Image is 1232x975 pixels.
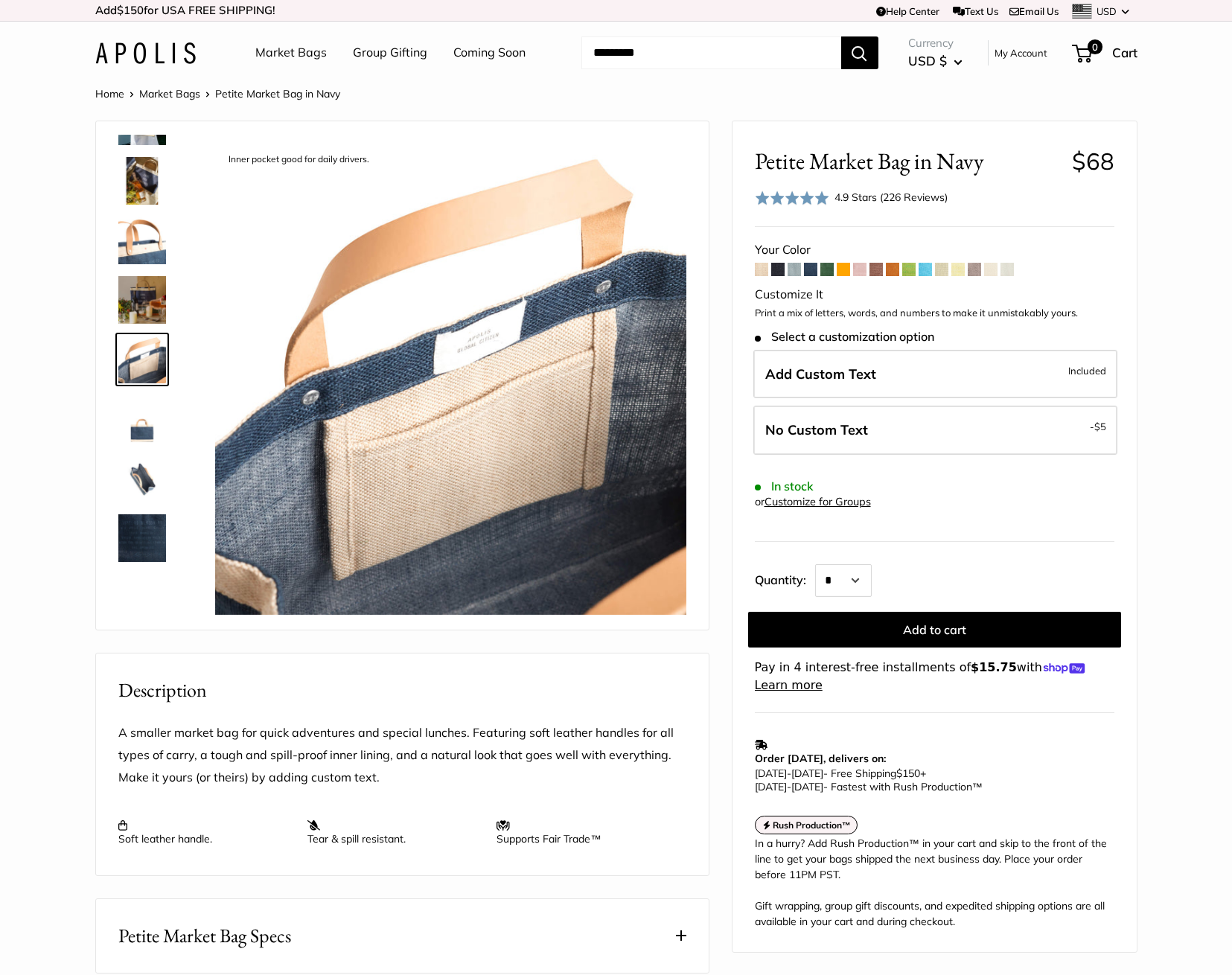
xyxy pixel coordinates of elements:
[1072,147,1114,176] span: $68
[834,189,948,205] div: 4.9 Stars (226 Reviews)
[1097,5,1117,17] span: USD
[1009,5,1059,17] a: Email Us
[497,819,671,845] p: Supports Fair Trade™
[755,239,1114,261] div: Your Color
[118,455,166,502] img: description_Spacious inner area with room for everything. Plus water-resistant lining.
[787,780,791,793] span: -
[755,780,787,793] span: [DATE]
[581,36,841,69] input: Search...
[896,767,920,780] span: $150
[115,273,169,327] a: Petite Market Bag in Navy
[995,44,1047,62] a: My Account
[1094,421,1106,432] span: $5
[755,187,948,208] div: 4.9 Stars (226 Reviews)
[755,560,815,597] label: Quantity:
[876,5,939,17] a: Help Center
[115,571,169,624] a: Petite Market Bag in Navy
[115,333,169,386] a: description_Inner pocket good for daily drivers.
[755,147,1061,175] span: Petite Market Bag in Navy
[115,511,169,565] a: Petite Market Bag in Navy
[118,157,166,205] img: Petite Market Bag in Navy
[755,767,787,780] span: [DATE]
[1087,39,1102,54] span: 0
[748,612,1121,648] button: Add to cart
[787,767,791,780] span: -
[118,336,166,383] img: description_Inner pocket good for daily drivers.
[118,921,291,950] span: Petite Market Bag Specs
[139,87,200,100] a: Market Bags
[118,217,166,264] img: description_Super soft and durable leather handles.
[755,479,814,493] span: In stock
[765,365,876,383] span: Add Custom Text
[118,722,686,789] p: A smaller market bag for quick adventures and special lunches. Featuring soft leather handles for...
[755,330,934,344] span: Select a customization option
[453,42,526,64] a: Coming Soon
[755,284,1114,306] div: Customize It
[791,767,823,780] span: [DATE]
[118,819,293,845] p: Soft leather handle.
[908,49,963,73] button: USD $
[755,306,1114,321] p: Print a mix of letters, words, and numbers to make it unmistakably yours.
[753,350,1117,399] label: Add Custom Text
[841,36,878,69] button: Search
[96,899,709,973] button: Petite Market Bag Specs
[755,836,1114,930] div: In a hurry? Add Rush Production™ in your cart and skip to the front of the line to get your bags ...
[118,395,166,443] img: description_Seal of authenticity printed on the backside of every bag.
[215,87,340,100] span: Petite Market Bag in Navy
[755,767,1107,793] p: - Free Shipping +
[1068,362,1106,380] span: Included
[773,819,851,831] strong: Rush Production™
[953,5,998,17] a: Text Us
[755,780,983,793] span: - Fastest with Rush Production™
[118,514,166,562] img: Petite Market Bag in Navy
[115,154,169,208] a: Petite Market Bag in Navy
[115,214,169,267] a: description_Super soft and durable leather handles.
[118,574,166,621] img: Petite Market Bag in Navy
[1073,41,1137,65] a: 0 Cart
[908,53,947,68] span: USD $
[215,144,686,615] img: description_Inner pocket good for daily drivers.
[118,276,166,324] img: Petite Market Bag in Navy
[115,452,169,505] a: description_Spacious inner area with room for everything. Plus water-resistant lining.
[115,392,169,446] a: description_Seal of authenticity printed on the backside of every bag.
[1112,45,1137,60] span: Cart
[307,819,482,845] p: Tear & spill resistant.
[255,42,327,64] a: Market Bags
[95,87,124,100] a: Home
[765,495,871,508] a: Customize for Groups
[353,42,427,64] a: Group Gifting
[118,676,686,705] h2: Description
[1090,418,1106,435] span: -
[791,780,823,793] span: [DATE]
[95,84,340,103] nav: Breadcrumb
[755,492,871,512] div: or
[908,33,963,54] span: Currency
[221,150,377,170] div: Inner pocket good for daily drivers.
[765,421,868,438] span: No Custom Text
[95,42,196,64] img: Apolis
[117,3,144,17] span: $150
[753,406,1117,455] label: Leave Blank
[755,752,886,765] strong: Order [DATE], delivers on:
